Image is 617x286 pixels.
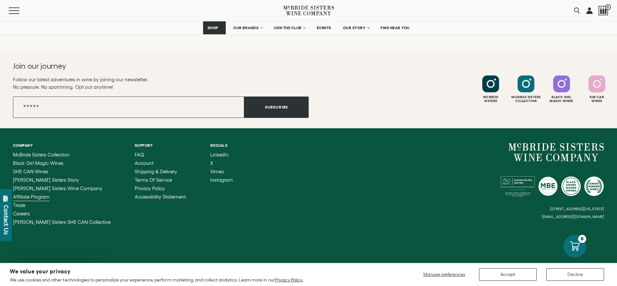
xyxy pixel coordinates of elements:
[135,169,186,174] a: Shipping & Delivery
[376,21,414,34] a: FIND NEAR YOU
[3,205,9,235] div: Contact Us
[578,235,586,243] div: 0
[203,21,226,34] a: SHOP
[339,21,373,34] a: OUR STORY
[269,21,309,34] a: JOIN THE CLUB
[207,26,218,30] span: SHOP
[135,194,186,200] a: Accessibility Statement
[135,186,186,191] a: Privacy Policy
[13,219,110,225] span: [PERSON_NAME] Sisters SHE CAN Collective
[508,143,604,161] a: McBride Sisters Wine Company
[13,203,110,208] a: Trade
[605,4,611,10] span: 0
[233,26,258,30] span: OUR BRANDS
[210,160,213,166] span: X
[135,177,186,183] a: Terms of Service
[135,152,186,157] a: FAQ
[210,152,229,157] span: LinkedIn
[13,211,30,216] span: Careers
[580,75,614,103] a: Follow SHE CAN Wines on Instagram She CanWines
[210,177,233,183] a: Instagram
[135,161,186,166] a: Account
[210,169,224,174] span: Vimeo
[10,277,303,283] p: We use cookies and other technologies to personalize your experience, perform marketing, and coll...
[542,214,604,219] small: [EMAIL_ADDRESS][DOMAIN_NAME]
[9,7,32,14] button: Mobile Menu Trigger
[313,21,336,34] a: EVENTS
[135,169,177,174] span: Shipping & Delivery
[13,220,110,225] a: McBride Sisters SHE CAN Collective
[275,277,303,282] a: Privacy Policy.
[381,26,410,30] span: FIND NEAR YOU
[13,97,244,118] input: Email
[135,177,172,183] span: Terms of Service
[210,169,233,174] a: Vimeo
[423,272,465,277] span: Manage preferences
[13,161,110,166] a: Black Girl Magic Wines
[210,152,233,157] a: LinkedIn
[546,268,604,281] button: Decline
[274,26,302,30] span: JOIN THE CLUB
[135,186,165,191] span: Privacy Policy
[419,268,469,281] button: Manage preferences
[229,21,266,34] a: OUR BRANDS
[580,95,614,103] div: She Can Wines
[13,169,48,174] span: SHE CAN Wines
[13,211,110,216] a: Careers
[13,177,110,183] a: McBride Sisters Story
[474,95,508,103] div: Mcbride Sisters
[13,76,309,91] p: Follow our latest adventures in wine by joining our newsletter. No pressure. No spamming. Opt out...
[545,75,578,103] a: Follow Black Girl Magic Wines on Instagram Black GirlMagic Wines
[13,152,110,157] a: McBride Sisters Collection
[550,207,604,211] small: [STREET_ADDRESS][US_STATE]
[13,160,63,166] span: Black Girl Magic Wines
[13,152,70,157] span: McBride Sisters Collection
[244,97,309,118] button: Subscribe
[509,75,543,103] a: Follow McBride Sisters Collection on Instagram Mcbride SistersCollection
[343,26,366,30] span: OUR STORY
[479,268,537,281] button: Accept
[13,186,102,191] span: [PERSON_NAME] Sisters Wine Company
[509,95,543,103] div: Mcbride Sisters Collection
[210,161,233,166] a: X
[13,169,110,174] a: SHE CAN Wines
[474,75,508,103] a: Follow McBride Sisters on Instagram McbrideSisters
[545,95,578,103] div: Black Girl Magic Wines
[13,186,110,191] a: McBride Sisters Wine Company
[317,26,331,30] span: EVENTS
[13,177,79,183] span: [PERSON_NAME] Sisters Story
[13,61,279,71] h2: Join our journey
[13,202,25,208] span: Trade
[135,152,144,157] span: FAQ
[10,269,303,274] h2: We value your privacy
[13,194,50,200] span: Affiliate Program
[135,160,154,166] span: Account
[13,194,110,200] a: Affiliate Program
